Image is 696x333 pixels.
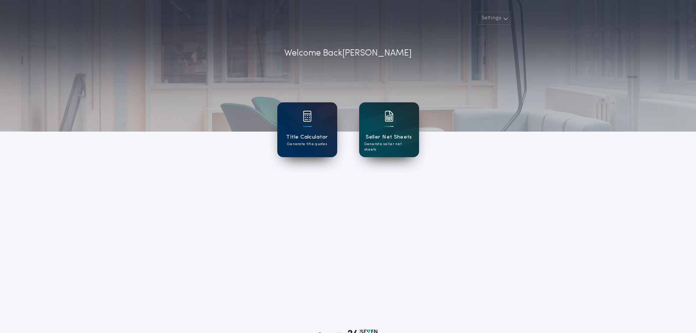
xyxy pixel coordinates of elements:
[359,102,419,157] a: card iconSeller Net SheetsGenerate seller net sheets
[284,47,412,60] p: Welcome Back [PERSON_NAME]
[286,133,328,141] h1: Title Calculator
[287,141,327,147] p: Generate title quotes
[303,111,312,122] img: card icon
[366,133,412,141] h1: Seller Net Sheets
[364,141,414,152] p: Generate seller net sheets
[277,102,337,157] a: card iconTitle CalculatorGenerate title quotes
[477,12,511,25] button: Settings
[385,111,393,122] img: card icon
